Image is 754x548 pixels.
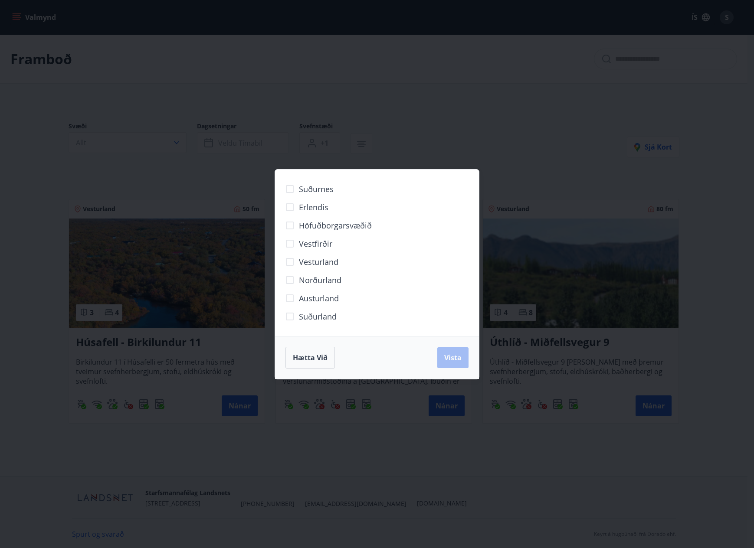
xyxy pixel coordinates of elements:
[299,183,334,195] span: Suðurnes
[299,293,339,304] span: Austurland
[293,353,328,362] span: Hætta við
[299,256,338,267] span: Vesturland
[285,347,335,369] button: Hætta við
[299,220,372,231] span: Höfuðborgarsvæðið
[299,202,328,213] span: Erlendis
[299,238,332,249] span: Vestfirðir
[299,311,337,322] span: Suðurland
[299,274,341,286] span: Norðurland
